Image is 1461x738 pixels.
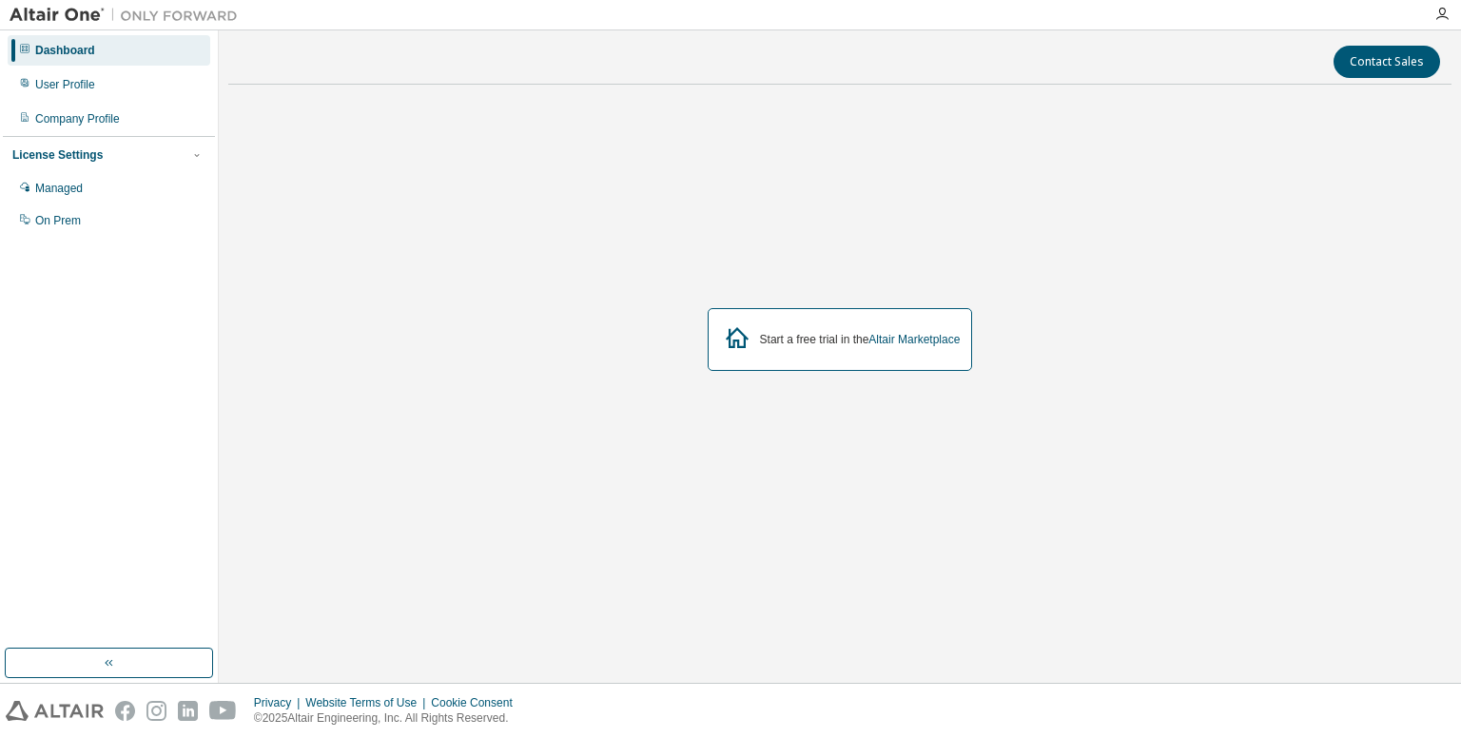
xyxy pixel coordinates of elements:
[254,710,524,727] p: © 2025 Altair Engineering, Inc. All Rights Reserved.
[10,6,247,25] img: Altair One
[431,695,523,710] div: Cookie Consent
[209,701,237,721] img: youtube.svg
[1334,46,1440,78] button: Contact Sales
[146,701,166,721] img: instagram.svg
[868,333,960,346] a: Altair Marketplace
[254,695,305,710] div: Privacy
[305,695,431,710] div: Website Terms of Use
[35,77,95,92] div: User Profile
[35,111,120,126] div: Company Profile
[35,43,95,58] div: Dashboard
[12,147,103,163] div: License Settings
[35,213,81,228] div: On Prem
[115,701,135,721] img: facebook.svg
[760,332,961,347] div: Start a free trial in the
[178,701,198,721] img: linkedin.svg
[35,181,83,196] div: Managed
[6,701,104,721] img: altair_logo.svg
